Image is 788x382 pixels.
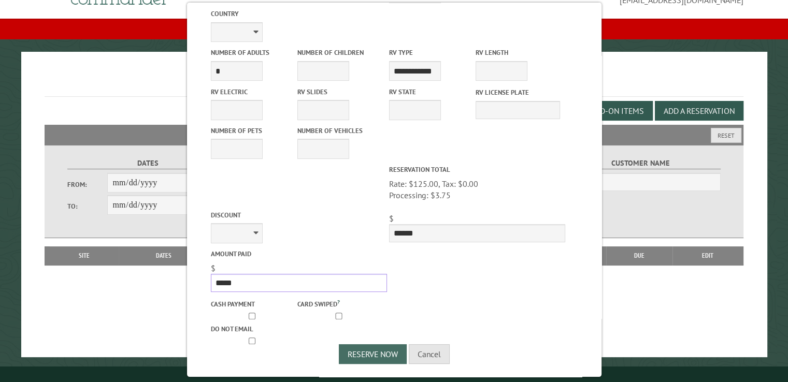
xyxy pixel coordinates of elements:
h2: Filters [45,125,743,144]
span: $ [389,213,393,224]
label: Dates [67,157,228,169]
label: Do not email [210,324,295,334]
span: Rate: $125.00, Tax: $0.00 [389,179,565,201]
label: Discount [210,210,386,220]
label: RV State [389,87,473,97]
label: RV Slides [297,87,381,97]
a: ? [337,298,339,305]
label: Country [210,9,386,19]
th: Due [606,246,672,265]
label: Number of Vehicles [297,126,381,136]
label: RV License Plate [476,87,560,97]
span: $ [210,263,215,273]
button: Edit Add-on Items [564,101,653,121]
label: Number of Children [297,48,381,57]
label: Customer Name [560,157,721,169]
div: Processing: $3.75 [389,189,565,201]
label: RV Type [389,48,473,57]
button: Cancel [409,344,450,364]
th: Edit [672,246,743,265]
th: Dates [119,246,209,265]
label: Cash payment [210,299,295,309]
th: Site [50,246,119,265]
label: Number of Adults [210,48,295,57]
label: From: [67,180,108,189]
small: © Campground Commander LLC. All rights reserved. [336,371,453,377]
label: RV Length [476,48,560,57]
label: RV Electric [210,87,295,97]
button: Reset [711,128,741,143]
button: Add a Reservation [655,101,743,121]
button: Reserve Now [339,344,407,364]
label: Number of Pets [210,126,295,136]
label: Card swiped [297,298,381,309]
h1: Reservations [45,68,743,97]
label: Amount paid [210,249,386,259]
label: To: [67,201,108,211]
label: Reservation Total [389,165,565,174]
